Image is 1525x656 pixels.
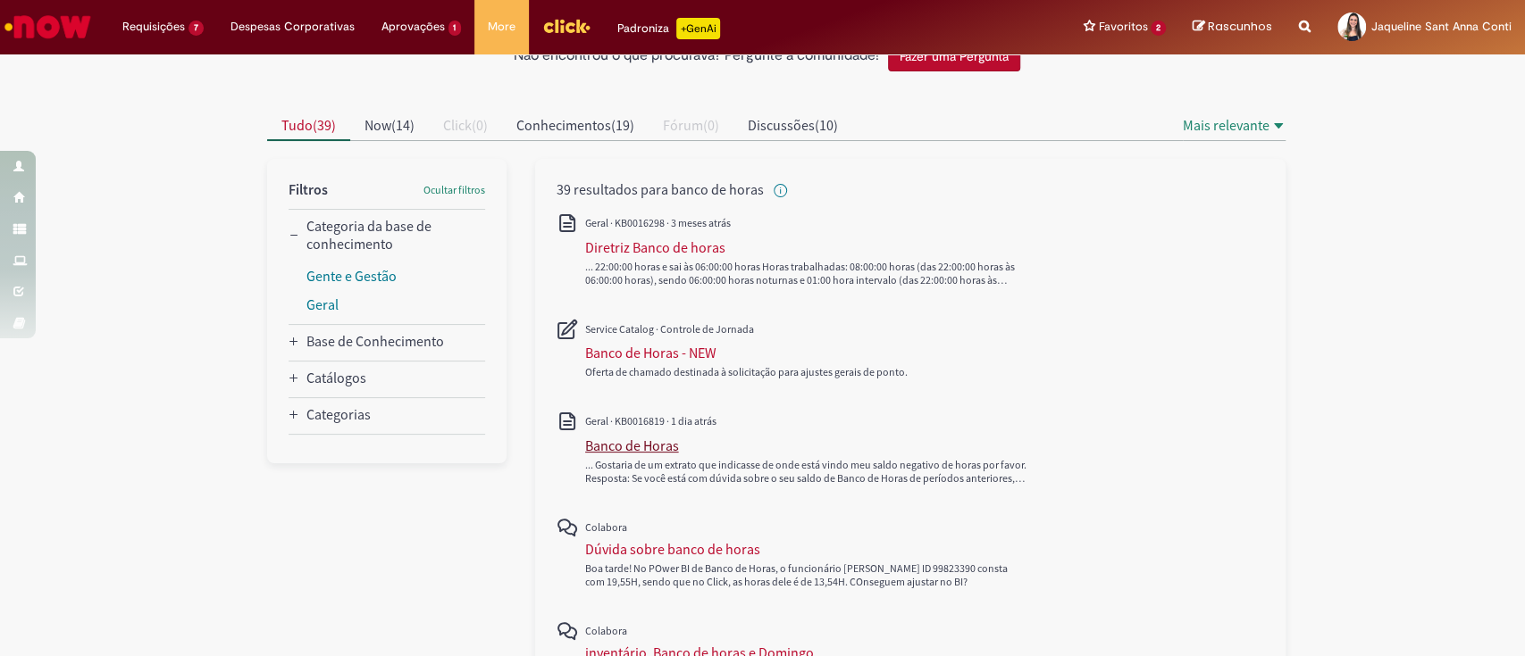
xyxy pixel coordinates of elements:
[888,41,1020,71] button: Fazer uma Pergunta
[617,18,720,39] div: Padroniza
[2,9,94,45] img: ServiceNow
[1193,19,1272,36] a: Rascunhos
[1098,18,1147,36] span: Favoritos
[230,18,355,36] span: Despesas Corporativas
[676,18,720,39] p: +GenAi
[488,18,515,36] span: More
[542,12,591,39] img: click_logo_yellow_360x200.png
[122,18,185,36] span: Requisições
[189,21,204,36] span: 7
[514,48,879,64] h2: Não encontrou o que procurava? Pergunte à comunidade!
[1371,19,1512,34] span: Jaqueline Sant Anna Conti
[1151,21,1166,36] span: 2
[448,21,462,36] span: 1
[381,18,445,36] span: Aprovações
[1208,18,1272,35] span: Rascunhos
